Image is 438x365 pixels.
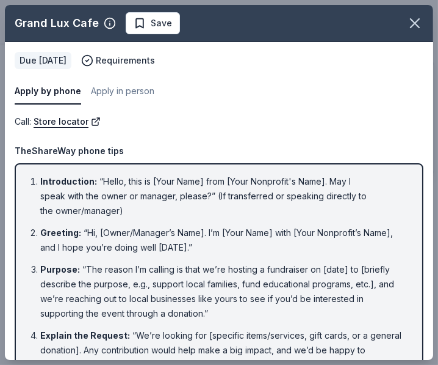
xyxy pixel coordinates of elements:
[15,79,81,105] button: Apply by phone
[15,13,99,33] div: Grand Lux Cafe
[40,176,97,186] span: Introduction :
[91,79,154,105] button: Apply in person
[40,330,130,341] span: Explain the Request :
[151,16,172,31] span: Save
[96,53,155,68] span: Requirements
[40,262,405,321] li: “The reason I’m calling is that we’re hosting a fundraiser on [date] to [briefly describe the pur...
[40,227,81,238] span: Greeting :
[40,264,80,275] span: Purpose :
[15,144,423,158] div: TheShareWay phone tips
[34,114,101,129] a: Store locator
[40,174,405,218] li: “Hello, this is [Your Name] from [Your Nonprofit's Name]. May I speak with the owner or manager, ...
[15,114,423,129] div: Call :
[126,12,180,34] button: Save
[81,53,155,68] button: Requirements
[15,52,71,69] div: Due [DATE]
[40,226,405,255] li: “Hi, [Owner/Manager’s Name]. I’m [Your Name] with [Your Nonprofit’s Name], and I hope you’re doin...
